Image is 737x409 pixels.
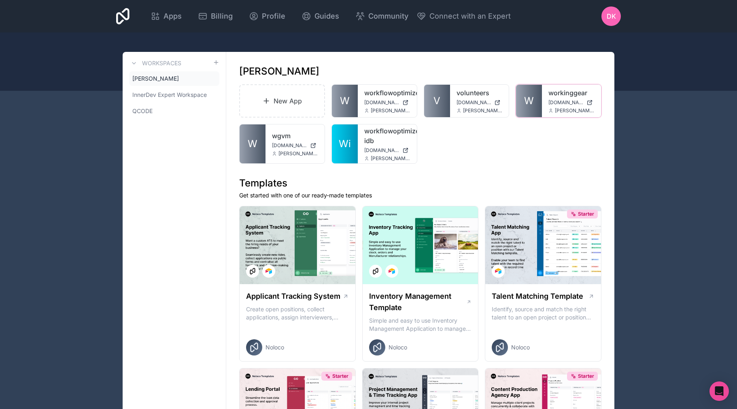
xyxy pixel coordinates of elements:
[272,142,318,149] a: [DOMAIN_NAME]
[340,94,350,107] span: W
[129,104,219,118] a: QCODE
[314,11,339,22] span: Guides
[433,94,440,107] span: V
[339,137,351,150] span: Wi
[371,155,410,162] span: [PERSON_NAME][EMAIL_ADDRESS][DOMAIN_NAME]
[239,84,325,118] a: New App
[129,58,181,68] a: Workspaces
[239,191,601,199] p: Get started with one of our ready-made templates
[191,7,239,25] a: Billing
[368,11,408,22] span: Community
[278,150,318,157] span: [PERSON_NAME][EMAIL_ADDRESS][DOMAIN_NAME]
[364,99,399,106] span: [DOMAIN_NAME]
[369,291,466,313] h1: Inventory Management Template
[132,107,153,115] span: QCODE
[511,343,530,351] span: Noloco
[555,107,595,114] span: [PERSON_NAME][EMAIL_ADDRESS][DOMAIN_NAME]
[364,88,410,98] a: workflowoptimize
[364,147,410,154] a: [DOMAIN_NAME]
[607,11,616,21] span: DK
[457,88,503,98] a: volunteers
[211,11,233,22] span: Billing
[548,88,595,98] a: workinggear
[524,94,534,107] span: W
[492,305,595,321] p: Identify, source and match the right talent to an open project or position with our Talent Matchi...
[578,211,594,217] span: Starter
[248,137,257,150] span: W
[389,268,395,274] img: Airtable Logo
[457,99,491,106] span: [DOMAIN_NAME]
[332,373,348,379] span: Starter
[364,126,410,146] a: workflowoptimize-idb
[242,7,292,25] a: Profile
[709,381,729,401] div: Open Intercom Messenger
[239,177,601,190] h1: Templates
[129,88,219,102] a: InnerDev Expert Workspace
[349,7,415,25] a: Community
[295,7,346,25] a: Guides
[272,142,307,149] span: [DOMAIN_NAME]
[389,343,407,351] span: Noloco
[495,268,501,274] img: Airtable Logo
[265,343,284,351] span: Noloco
[262,11,285,22] span: Profile
[272,131,318,141] a: wgvm
[492,291,583,302] h1: Talent Matching Template
[364,147,399,154] span: [DOMAIN_NAME]
[371,107,410,114] span: [PERSON_NAME][EMAIL_ADDRESS][DOMAIN_NAME]
[516,85,542,117] a: W
[332,124,358,163] a: Wi
[369,317,472,333] p: Simple and easy to use Inventory Management Application to manage your stock, orders and Manufact...
[129,71,219,86] a: [PERSON_NAME]
[463,107,503,114] span: [PERSON_NAME][EMAIL_ADDRESS][DOMAIN_NAME]
[548,99,583,106] span: [DOMAIN_NAME]
[144,7,188,25] a: Apps
[246,305,349,321] p: Create open positions, collect applications, assign interviewers, centralise candidate feedback a...
[548,99,595,106] a: [DOMAIN_NAME]
[132,91,207,99] span: InnerDev Expert Workspace
[424,85,450,117] a: V
[332,85,358,117] a: W
[265,268,272,274] img: Airtable Logo
[457,99,503,106] a: [DOMAIN_NAME]
[246,291,340,302] h1: Applicant Tracking System
[578,373,594,379] span: Starter
[132,75,179,83] span: [PERSON_NAME]
[429,11,511,22] span: Connect with an Expert
[239,65,319,78] h1: [PERSON_NAME]
[240,124,265,163] a: W
[364,99,410,106] a: [DOMAIN_NAME]
[142,59,181,67] h3: Workspaces
[416,11,511,22] button: Connect with an Expert
[164,11,182,22] span: Apps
